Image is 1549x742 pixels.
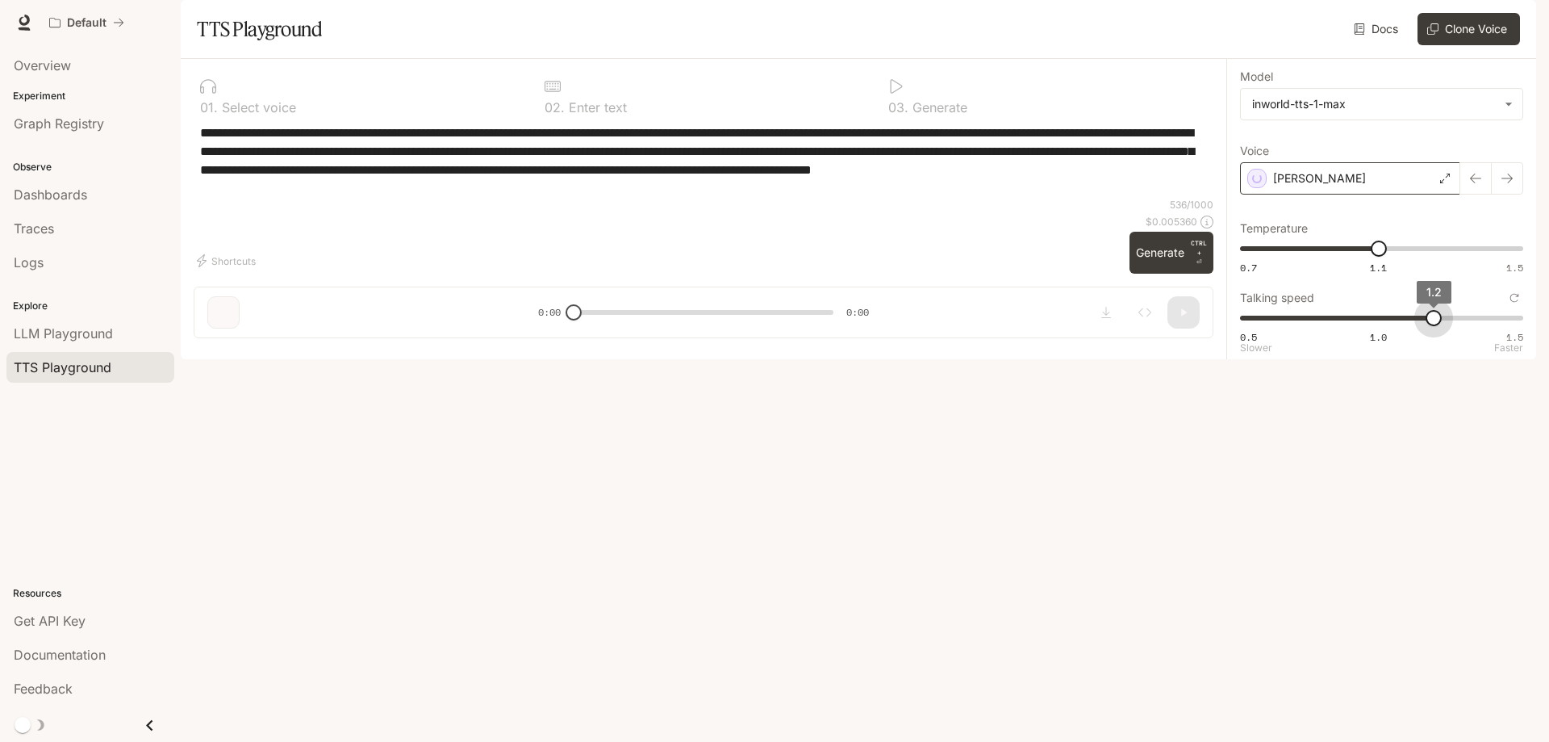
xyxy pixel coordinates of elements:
p: CTRL + [1191,238,1207,258]
p: 0 3 . [888,101,908,114]
button: Clone Voice [1417,13,1520,45]
p: 0 2 . [545,101,565,114]
p: Enter text [565,101,627,114]
p: Model [1240,71,1273,82]
button: GenerateCTRL +⏎ [1129,232,1213,274]
div: inworld-tts-1-max [1241,89,1522,119]
h1: TTS Playground [197,13,322,45]
span: 1.5 [1506,261,1523,275]
a: Docs [1351,13,1405,45]
p: Select voice [218,101,296,114]
p: Generate [908,101,967,114]
p: Faster [1494,343,1523,353]
p: 536 / 1000 [1170,198,1213,212]
button: All workspaces [42,6,132,39]
p: Talking speed [1240,292,1314,304]
p: [PERSON_NAME] [1273,170,1366,187]
span: 1.2 [1426,285,1442,299]
button: Shortcuts [194,248,262,274]
p: Default [67,16,106,30]
span: 1.1 [1370,261,1387,275]
div: inworld-tts-1-max [1252,96,1497,112]
button: Reset to default [1505,289,1523,307]
p: ⏎ [1191,238,1207,267]
p: Slower [1240,343,1272,353]
span: 0.5 [1240,330,1257,344]
span: 1.0 [1370,330,1387,344]
span: 1.5 [1506,330,1523,344]
p: Voice [1240,145,1269,157]
span: 0.7 [1240,261,1257,275]
p: 0 1 . [200,101,218,114]
p: Temperature [1240,223,1308,234]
